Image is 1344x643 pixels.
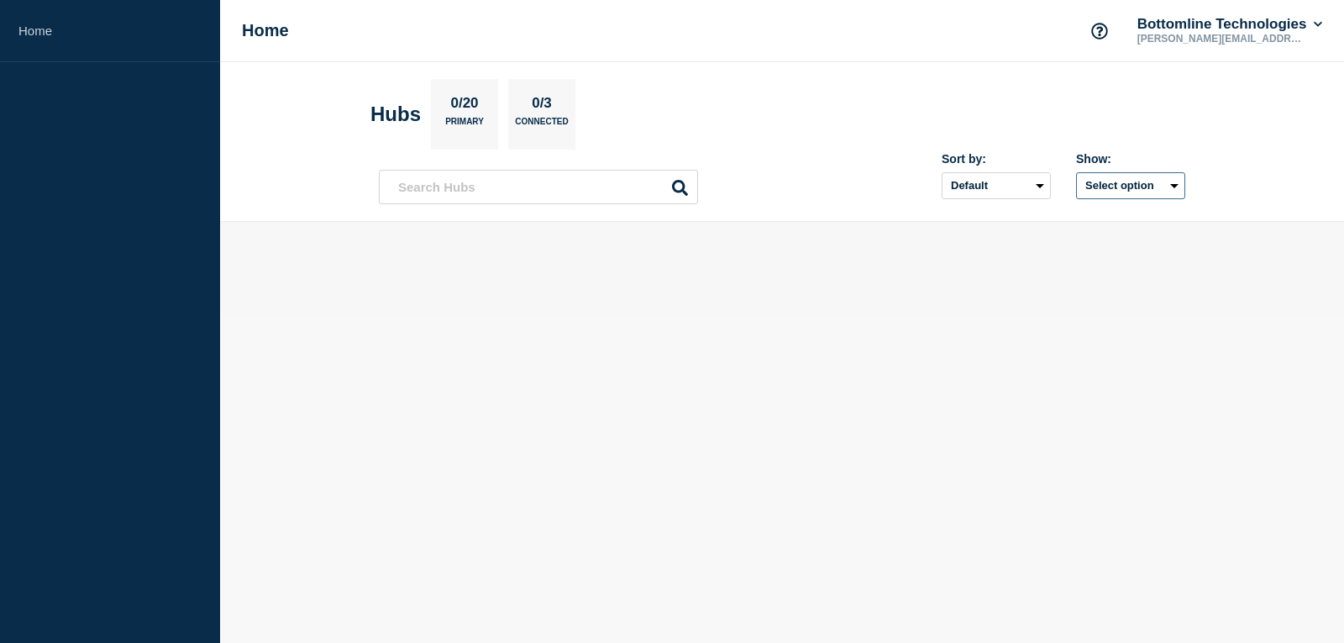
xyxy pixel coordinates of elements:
p: 0/20 [444,95,485,117]
p: 0/3 [526,95,559,117]
select: Sort by [942,172,1051,199]
p: Primary [445,117,484,134]
p: [PERSON_NAME][EMAIL_ADDRESS][PERSON_NAME][DOMAIN_NAME] [1134,33,1309,45]
p: Connected [515,117,568,134]
h2: Hubs [370,103,421,126]
div: Show: [1076,152,1185,166]
input: Search Hubs [379,170,698,204]
button: Support [1082,13,1117,49]
button: Select option [1076,172,1185,199]
button: Bottomline Technologies [1134,16,1326,33]
div: Sort by: [942,152,1051,166]
h1: Home [242,21,289,40]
